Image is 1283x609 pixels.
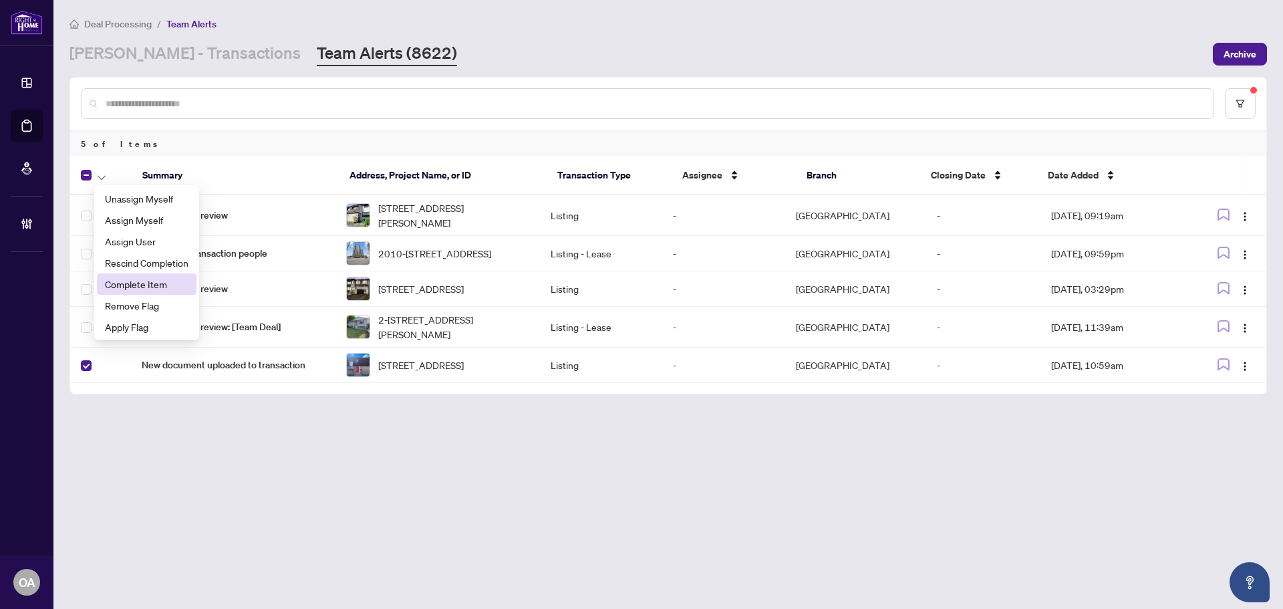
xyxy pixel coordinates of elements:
[69,19,79,29] span: home
[662,195,785,236] td: -
[84,18,152,30] span: Deal Processing
[132,156,339,195] th: Summary
[1224,43,1256,65] span: Archive
[682,168,722,182] span: Assignee
[105,191,188,206] span: Unassign Myself
[347,204,370,227] img: thumbnail-img
[1040,307,1187,348] td: [DATE], 11:39am
[1040,348,1187,383] td: [DATE], 10:59am
[69,42,301,66] a: [PERSON_NAME] - Transactions
[1048,168,1099,182] span: Date Added
[785,348,926,383] td: [GEOGRAPHIC_DATA]
[785,236,926,271] td: [GEOGRAPHIC_DATA]
[142,281,325,296] span: Submitted for review
[662,236,785,271] td: -
[785,271,926,307] td: [GEOGRAPHIC_DATA]
[1240,285,1250,295] img: Logo
[105,255,188,270] span: Rescind Completion
[142,320,325,334] span: Submitted for review: [Team Deal]
[347,277,370,300] img: thumbnail-img
[785,307,926,348] td: [GEOGRAPHIC_DATA]
[662,307,785,348] td: -
[547,156,671,195] th: Transaction Type
[347,316,370,338] img: thumbnail-img
[1037,156,1187,195] th: Date Added
[920,156,1036,195] th: Closing Date
[378,246,491,261] span: 2010-[STREET_ADDRESS]
[339,156,547,195] th: Address, Project Name, or ID
[347,242,370,265] img: thumbnail-img
[540,195,663,236] td: Listing
[157,16,161,31] li: /
[1213,43,1267,66] button: Archive
[378,312,529,342] span: 2-[STREET_ADDRESS][PERSON_NAME]
[540,271,663,307] td: Listing
[1240,323,1250,334] img: Logo
[11,10,43,35] img: logo
[1040,195,1187,236] td: [DATE], 09:19am
[1240,211,1250,222] img: Logo
[347,354,370,376] img: thumbnail-img
[142,208,325,223] span: Submitted for review
[378,358,464,372] span: [STREET_ADDRESS]
[926,236,1040,271] td: -
[926,348,1040,383] td: -
[317,42,457,66] a: Team Alerts (8622)
[540,236,663,271] td: Listing - Lease
[926,307,1040,348] td: -
[662,348,785,383] td: -
[105,298,188,313] span: Remove Flag
[1225,88,1256,119] button: filter
[105,213,188,227] span: Assign Myself
[931,168,986,182] span: Closing Date
[540,348,663,383] td: Listing
[1234,316,1256,338] button: Logo
[662,271,785,307] td: -
[1230,562,1270,602] button: Open asap
[105,320,188,334] span: Apply Flag
[105,277,188,291] span: Complete Item
[1234,278,1256,299] button: Logo
[1234,243,1256,264] button: Logo
[19,573,35,592] span: OA
[926,271,1040,307] td: -
[540,307,663,348] td: Listing - Lease
[1234,354,1256,376] button: Logo
[672,156,796,195] th: Assignee
[785,195,926,236] td: [GEOGRAPHIC_DATA]
[70,131,1266,156] div: 5 of Items
[1040,236,1187,271] td: [DATE], 09:59pm
[1240,361,1250,372] img: Logo
[142,246,325,261] span: Updates to transaction people
[926,195,1040,236] td: -
[1236,99,1245,108] span: filter
[105,234,188,249] span: Assign User
[142,358,325,372] span: New document uploaded to transaction
[796,156,920,195] th: Branch
[1240,249,1250,260] img: Logo
[1040,271,1187,307] td: [DATE], 03:29pm
[166,18,217,30] span: Team Alerts
[378,201,529,230] span: [STREET_ADDRESS][PERSON_NAME]
[1234,205,1256,226] button: Logo
[378,281,464,296] span: [STREET_ADDRESS]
